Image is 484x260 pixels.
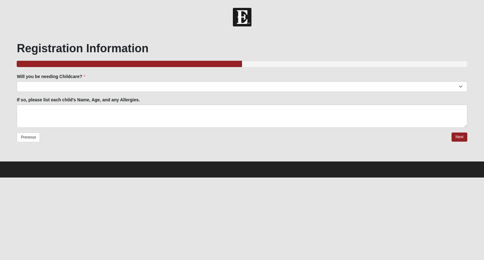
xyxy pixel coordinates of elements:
[17,97,140,103] label: If so, please list each child's Name, Age, and any Allergies.
[233,8,251,26] img: Church of Eleven22 Logo
[452,133,467,142] a: Next
[17,42,467,55] h1: Registration Information
[17,133,40,142] a: Previous
[17,73,85,80] label: Will you be needing Childcare?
